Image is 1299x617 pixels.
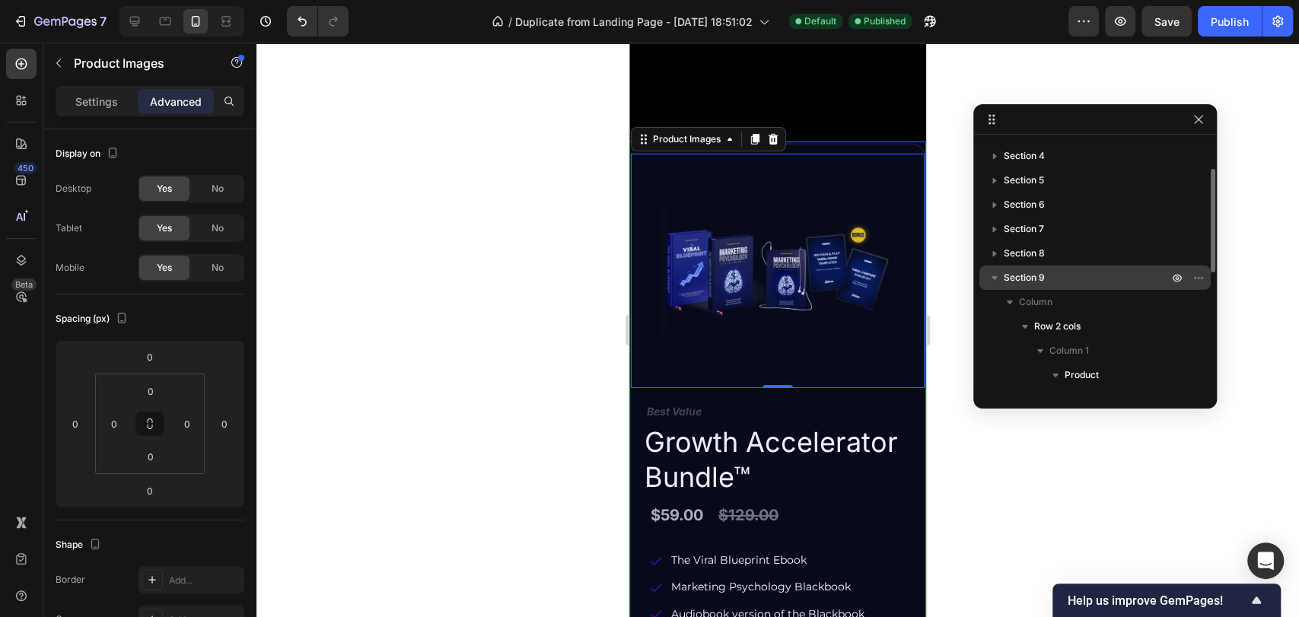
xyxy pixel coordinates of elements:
[157,261,172,275] span: Yes
[157,182,172,196] span: Yes
[56,261,84,275] div: Mobile
[11,278,37,291] div: Beta
[804,14,836,28] span: Default
[1068,593,1247,608] span: Help us improve GemPages!
[1019,294,1052,310] span: Column
[169,574,240,587] div: Add...
[135,445,166,468] input: 0px
[212,182,224,196] span: No
[1141,6,1192,37] button: Save
[1004,270,1045,285] span: Section 9
[74,54,203,72] p: Product Images
[56,309,131,329] div: Spacing (px)
[213,412,236,435] input: 0
[135,380,166,402] input: 0px
[6,6,113,37] button: 7
[103,412,126,435] input: 0px
[629,43,926,617] iframe: Design area
[508,14,512,30] span: /
[64,412,87,435] input: 0
[135,479,165,502] input: 0
[176,412,199,435] input: 0px
[1004,197,1045,212] span: Section 6
[1198,6,1262,37] button: Publish
[287,6,349,37] div: Undo/Redo
[56,144,122,164] div: Display on
[1068,591,1266,609] button: Show survey - Help us improve GemPages!
[1004,221,1044,237] span: Section 7
[1034,319,1081,334] span: Row 2 cols
[864,14,906,28] span: Published
[1049,343,1089,358] span: Column 1
[212,221,224,235] span: No
[1154,15,1180,28] span: Save
[1065,367,1099,383] span: Product
[1247,542,1284,579] div: Open Intercom Messenger
[212,261,224,275] span: No
[75,94,118,110] p: Settings
[56,573,85,587] div: Border
[14,162,37,174] div: 450
[1004,173,1044,188] span: Section 5
[56,535,104,555] div: Shape
[42,562,235,581] p: Audiobook version of the Blackbook
[135,345,165,368] input: 0
[100,12,107,30] p: 7
[150,94,202,110] p: Advanced
[56,182,91,196] div: Desktop
[515,14,753,30] span: Duplicate from Landing Page - [DATE] 18:51:02
[1004,246,1045,261] span: Section 8
[1004,148,1045,164] span: Section 4
[1211,14,1249,30] div: Publish
[56,221,82,235] div: Tablet
[157,221,172,235] span: Yes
